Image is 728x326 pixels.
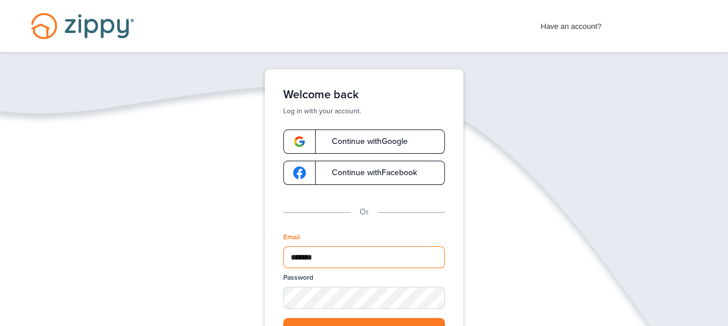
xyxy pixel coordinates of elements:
a: google-logoContinue withFacebook [283,161,445,185]
label: Password [283,273,313,283]
input: Email [283,246,445,268]
img: google-logo [293,135,306,148]
p: Or [360,206,369,218]
h1: Welcome back [283,88,445,102]
img: google-logo [293,166,306,179]
p: Log in with your account. [283,106,445,116]
span: Have an account? [541,14,602,33]
span: Continue with Google [320,138,408,146]
a: google-logoContinue withGoogle [283,129,445,154]
span: Continue with Facebook [320,169,417,177]
input: Password [283,287,445,308]
label: Email [283,232,300,242]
